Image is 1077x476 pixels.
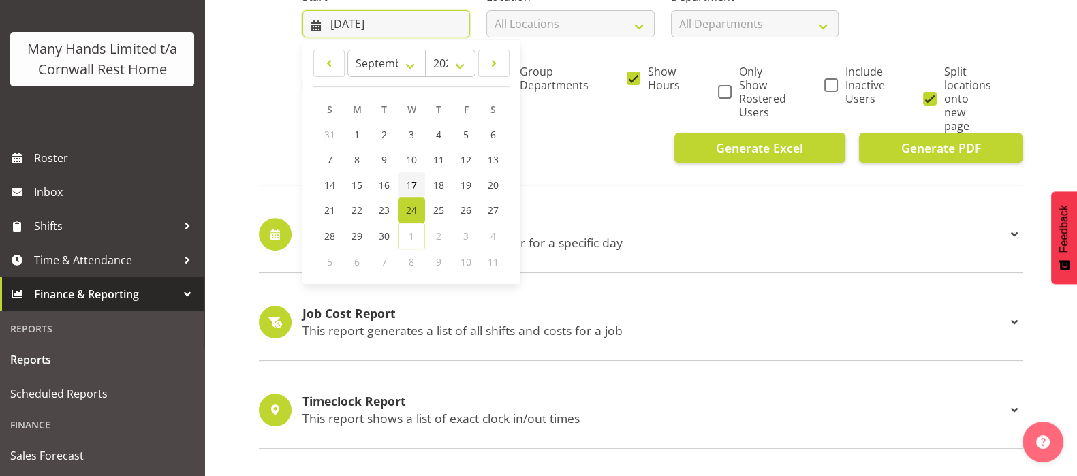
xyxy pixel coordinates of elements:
[259,306,1023,338] div: Job Cost Report This report generates a list of all shifts and costs for a job
[316,223,343,249] a: 28
[463,229,469,242] span: 3
[371,172,398,197] a: 16
[463,128,469,141] span: 5
[10,349,194,370] span: Reports
[302,219,1006,233] h4: Roster Report (Daily)
[1051,191,1077,284] button: Feedback - Show survey
[302,395,1006,409] h4: Timeclock Report
[34,250,177,270] span: Time & Attendance
[406,178,417,191] span: 17
[327,153,332,166] span: 7
[461,204,471,217] span: 26
[480,122,507,147] a: 6
[379,204,390,217] span: 23
[398,172,425,197] a: 17
[379,229,390,242] span: 30
[859,133,1023,163] button: Generate PDF
[480,172,507,197] a: 20
[398,147,425,172] a: 10
[10,383,194,404] span: Scheduled Reports
[488,153,499,166] span: 13
[3,377,201,411] a: Scheduled Reports
[379,178,390,191] span: 16
[512,65,589,92] span: Group Departments
[1036,435,1050,449] img: help-xxl-2.png
[259,394,1023,426] div: Timeclock Report This report shows a list of exact clock in/out times
[34,148,198,168] span: Roster
[901,139,980,157] span: Generate PDF
[352,229,362,242] span: 29
[480,197,507,223] a: 27
[352,178,362,191] span: 15
[3,315,201,343] div: Reports
[343,223,371,249] a: 29
[371,223,398,249] a: 30
[353,103,362,116] span: M
[461,153,471,166] span: 12
[674,133,845,163] button: Generate Excel
[324,178,335,191] span: 14
[327,103,332,116] span: S
[381,128,387,141] span: 2
[343,197,371,223] a: 22
[461,178,471,191] span: 19
[461,255,471,268] span: 10
[302,235,1006,250] p: This report generates PDF of the Roster for a specific day
[398,122,425,147] a: 3
[316,147,343,172] a: 7
[433,153,444,166] span: 11
[302,323,1006,338] p: This report generates a list of all shifts and costs for a job
[324,128,335,141] span: 31
[409,229,414,242] span: 1
[3,411,201,439] div: Finance
[406,204,417,217] span: 24
[324,229,335,242] span: 28
[302,10,470,37] input: Click to select...
[464,103,469,116] span: F
[343,147,371,172] a: 8
[488,204,499,217] span: 27
[433,178,444,191] span: 18
[316,197,343,223] a: 21
[436,128,441,141] span: 4
[371,197,398,223] a: 23
[354,128,360,141] span: 1
[327,255,332,268] span: 5
[716,139,803,157] span: Generate Excel
[34,216,177,236] span: Shifts
[488,178,499,191] span: 20
[302,307,1006,321] h4: Job Cost Report
[488,255,499,268] span: 11
[452,172,480,197] a: 19
[381,103,387,116] span: T
[452,197,480,223] a: 26
[409,128,414,141] span: 3
[371,122,398,147] a: 2
[480,147,507,172] a: 13
[436,255,441,268] span: 9
[436,229,441,242] span: 2
[3,439,201,473] a: Sales Forecast
[433,204,444,217] span: 25
[34,284,177,304] span: Finance & Reporting
[381,255,387,268] span: 7
[838,65,885,106] span: Include Inactive Users
[324,204,335,217] span: 21
[34,182,198,202] span: Inbox
[452,147,480,172] a: 12
[1058,205,1070,253] span: Feedback
[425,147,452,172] a: 11
[343,122,371,147] a: 1
[732,65,786,119] span: Only Show Rostered Users
[24,39,181,80] div: Many Hands Limited t/a Cornwall Rest Home
[407,103,416,116] span: W
[425,122,452,147] a: 4
[406,153,417,166] span: 10
[490,128,496,141] span: 6
[302,411,1006,426] p: This report shows a list of exact clock in/out times
[352,204,362,217] span: 22
[371,147,398,172] a: 9
[409,255,414,268] span: 8
[436,103,441,116] span: T
[354,153,360,166] span: 8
